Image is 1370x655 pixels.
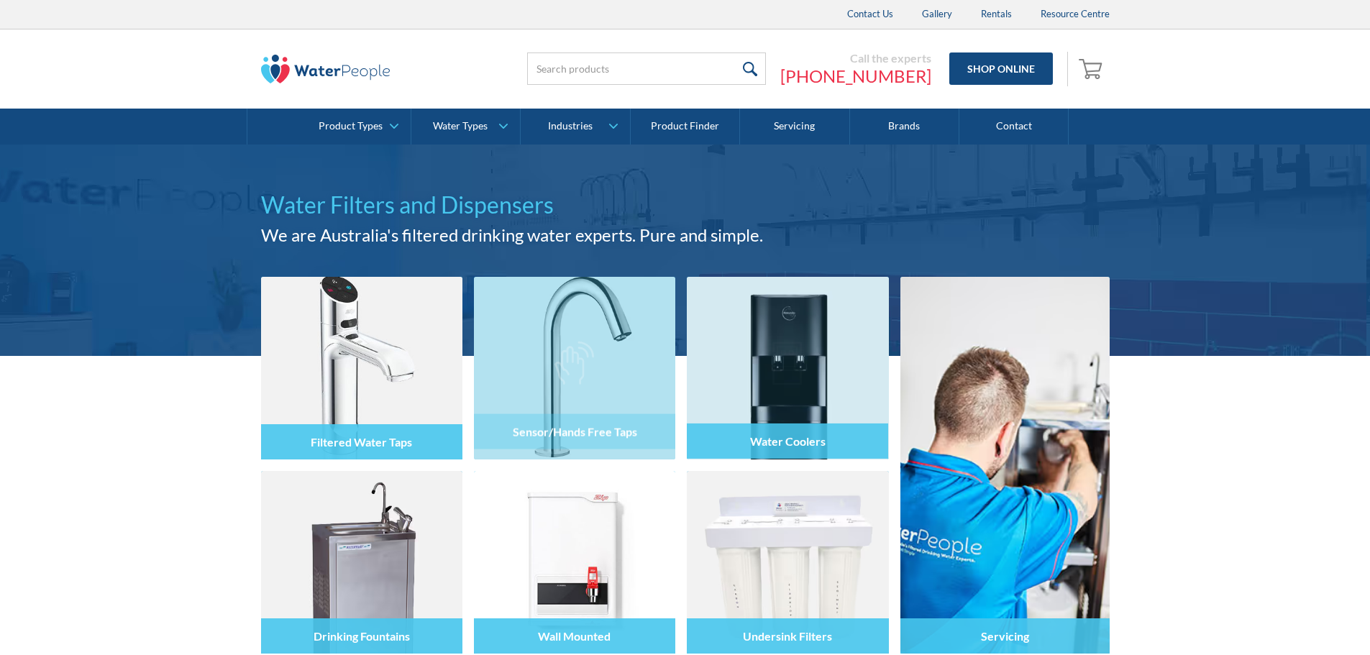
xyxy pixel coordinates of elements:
h4: Sensor/Hands Free Taps [512,424,636,438]
img: Undersink Filters [687,471,888,654]
div: Call the experts [780,51,931,65]
a: Industries [521,109,629,145]
div: Water Types [433,120,488,132]
a: Open empty cart [1075,52,1110,86]
h4: Wall Mounted [538,629,611,643]
a: Water Types [411,109,520,145]
img: Water Coolers [687,277,888,459]
a: Servicing [900,277,1110,654]
div: Product Types [319,120,383,132]
img: Wall Mounted [474,471,675,654]
img: Sensor/Hands Free Taps [474,277,675,459]
a: Servicing [740,109,849,145]
h4: Drinking Fountains [314,629,410,643]
a: Brands [850,109,959,145]
a: [PHONE_NUMBER] [780,65,931,87]
img: Drinking Fountains [261,471,462,654]
a: Product Types [302,109,411,145]
img: Filtered Water Taps [261,277,462,459]
img: The Water People [261,55,391,83]
a: Product Finder [631,109,740,145]
a: Contact [959,109,1069,145]
div: Industries [548,120,593,132]
h4: Filtered Water Taps [311,435,412,449]
h4: Water Coolers [750,434,826,447]
a: Shop Online [949,52,1053,85]
input: Search products [527,52,766,85]
h4: Servicing [981,629,1029,643]
img: shopping cart [1079,57,1106,80]
h4: Undersink Filters [743,629,832,643]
